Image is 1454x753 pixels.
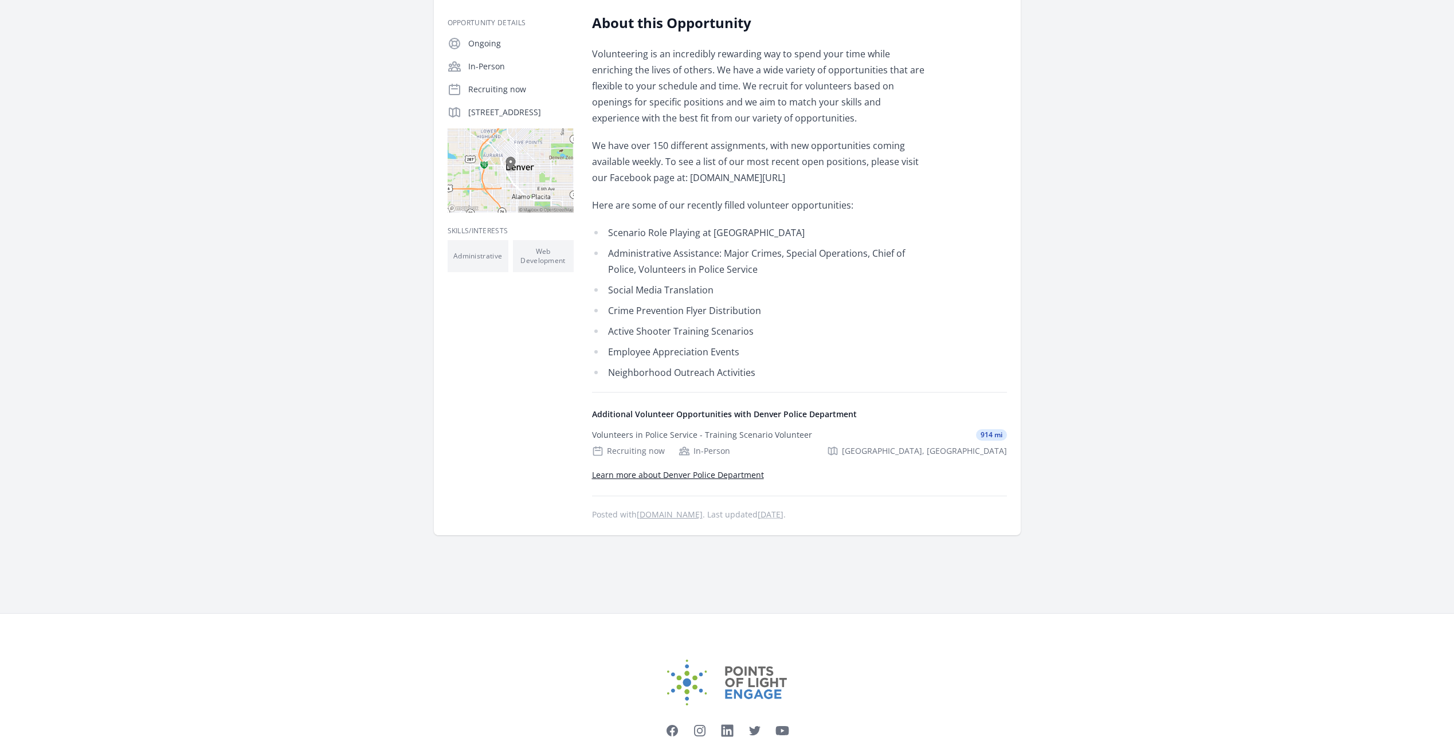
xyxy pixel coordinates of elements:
[592,197,927,213] p: Here are some of our recently filled volunteer opportunities:
[679,445,730,457] div: In-Person
[842,445,1007,457] span: [GEOGRAPHIC_DATA], [GEOGRAPHIC_DATA]
[448,18,574,28] h3: Opportunity Details
[587,420,1012,466] a: Volunteers in Police Service - Training Scenario Volunteer 914 mi Recruiting now In-Person [GEOGR...
[592,445,665,457] div: Recruiting now
[592,14,927,32] h2: About this Opportunity
[468,38,574,49] p: Ongoing
[468,107,574,118] p: [STREET_ADDRESS]
[592,138,927,186] p: We have over 150 different assignments, with new opportunities coming available weekly. To see a ...
[637,509,703,520] a: [DOMAIN_NAME]
[592,364,927,381] li: Neighborhood Outreach Activities
[667,660,787,705] img: Points of Light Engage
[468,61,574,72] p: In-Person
[592,323,927,339] li: Active Shooter Training Scenarios
[592,245,927,277] li: Administrative Assistance: Major Crimes, Special Operations, Chief of Police, Volunteers in Polic...
[592,344,927,360] li: Employee Appreciation Events
[448,128,574,213] img: Map
[468,84,574,95] p: Recruiting now
[592,469,764,480] a: Learn more about Denver Police Department
[592,303,927,319] li: Crime Prevention Flyer Distribution
[448,240,508,272] li: Administrative
[976,429,1007,441] span: 914 mi
[592,225,927,241] li: Scenario Role Playing at [GEOGRAPHIC_DATA]
[513,240,574,272] li: Web Development
[592,282,927,298] li: Social Media Translation
[448,226,574,236] h3: Skills/Interests
[592,409,1007,420] h4: Additional Volunteer Opportunities with Denver Police Department
[758,509,783,520] abbr: Tue, Sep 9, 2025 3:50 PM
[592,429,812,441] div: Volunteers in Police Service - Training Scenario Volunteer
[592,46,927,126] p: Volunteering is an incredibly rewarding way to spend your time while enriching the lives of other...
[592,510,1007,519] p: Posted with . Last updated .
